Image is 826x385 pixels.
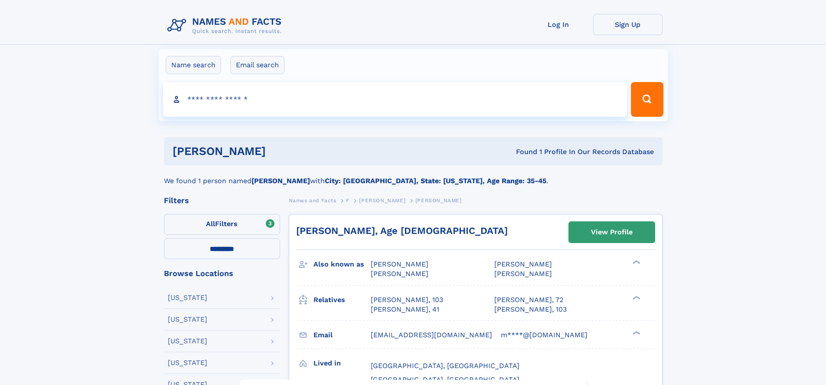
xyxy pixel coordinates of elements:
[494,260,552,268] span: [PERSON_NAME]
[168,338,207,345] div: [US_STATE]
[359,197,405,204] span: [PERSON_NAME]
[359,195,405,206] a: [PERSON_NAME]
[494,270,552,278] span: [PERSON_NAME]
[164,270,280,277] div: Browse Locations
[230,56,284,74] label: Email search
[371,305,439,314] a: [PERSON_NAME], 41
[371,295,443,305] a: [PERSON_NAME], 103
[630,330,641,336] div: ❯
[593,14,663,35] a: Sign Up
[296,225,508,236] a: [PERSON_NAME], Age [DEMOGRAPHIC_DATA]
[371,362,519,370] span: [GEOGRAPHIC_DATA], [GEOGRAPHIC_DATA]
[164,197,280,204] div: Filters
[168,359,207,366] div: [US_STATE]
[289,195,336,206] a: Names and Facts
[325,177,546,185] b: City: [GEOGRAPHIC_DATA], State: [US_STATE], Age Range: 35-45
[168,294,207,301] div: [US_STATE]
[494,295,563,305] a: [PERSON_NAME], 72
[415,197,462,204] span: [PERSON_NAME]
[168,316,207,323] div: [US_STATE]
[371,331,492,339] span: [EMAIL_ADDRESS][DOMAIN_NAME]
[494,305,567,314] a: [PERSON_NAME], 103
[524,14,593,35] a: Log In
[313,356,371,371] h3: Lived in
[173,146,391,157] h1: [PERSON_NAME]
[371,260,428,268] span: [PERSON_NAME]
[631,82,663,117] button: Search Button
[371,375,519,384] span: [GEOGRAPHIC_DATA], [GEOGRAPHIC_DATA]
[163,82,627,117] input: search input
[630,295,641,300] div: ❯
[371,270,428,278] span: [PERSON_NAME]
[164,214,280,235] label: Filters
[591,222,633,242] div: View Profile
[346,195,349,206] a: F
[164,165,663,186] div: We found 1 person named with .
[630,260,641,265] div: ❯
[164,14,289,37] img: Logo Names and Facts
[313,293,371,307] h3: Relatives
[313,328,371,342] h3: Email
[166,56,221,74] label: Name search
[313,257,371,272] h3: Also known as
[569,222,655,243] a: View Profile
[206,220,215,228] span: All
[346,197,349,204] span: F
[391,147,654,157] div: Found 1 Profile In Our Records Database
[251,177,310,185] b: [PERSON_NAME]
